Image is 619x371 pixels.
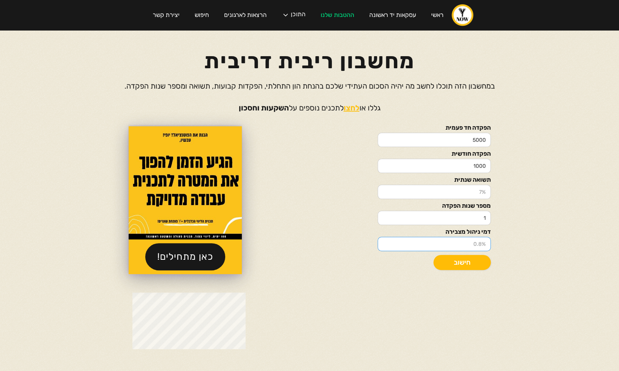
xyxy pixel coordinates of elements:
[378,125,491,251] form: Email Form
[204,38,415,69] h1: מחשבון ריבית דריבית
[433,255,491,270] a: חישוב
[378,203,491,209] label: מספר שנות הפקדה
[291,11,306,19] div: התוכן
[424,5,451,26] a: ראשי
[313,5,362,26] a: ההטבות שלנו
[344,103,359,112] a: לחצו
[378,159,491,173] input: 1,000
[378,211,491,225] input: 20
[378,125,491,131] label: הפקדה חד פעמית
[378,177,491,183] label: תשואה שנתית
[145,5,187,26] a: יצירת קשר
[378,237,491,251] input: 0.8%
[378,185,491,199] input: 7%
[239,103,289,112] strong: השקעות וחסכון
[274,4,313,26] div: התוכן
[145,243,225,270] a: כאן מתחילים!
[124,81,495,113] p: במחשבון הזה תוכלו לחשב מה יהיה הסכום העתידי שלכם בהנחת הון התחלתי, הפקדות קבועות, תשואה ומספר שנו...
[378,151,491,157] label: הפקדה חודשית
[187,5,217,26] a: חיפוש
[378,229,491,235] label: דמי ניהול מצבירה
[217,5,274,26] a: הרצאות לארגונים
[362,5,424,26] a: עסקאות יד ראשונה
[451,4,474,26] a: home
[378,133,491,147] input: 100,000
